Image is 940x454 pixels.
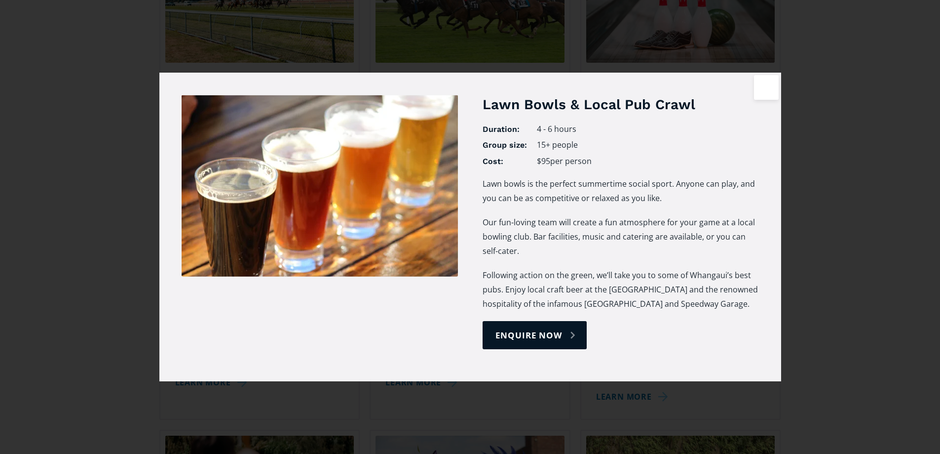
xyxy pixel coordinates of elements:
div: 15+ people [537,140,759,151]
div: per person [550,156,592,166]
div: 4 - 6 hours [537,124,759,135]
p: Our fun-loving team will create a fun atmosphere for your game at a local bowling club. Bar facil... [483,215,759,258]
p: Following action on the green, we’ll take you to some of Whangaui’s best pubs. Enjoy local craft ... [483,268,759,311]
h4: Group size: [483,140,527,151]
div: $ [537,156,541,166]
h4: Duration: [483,124,527,135]
div: 95 [541,156,550,166]
button: Close modal [754,75,779,100]
img: Lawn Bowls & Local Pub Crawl [182,95,458,277]
a: enquire now [483,321,587,349]
h3: Lawn Bowls & Local Pub Crawl [483,95,759,114]
p: Lawn bowls is the perfect summertime social sport. Anyone can play, and you can be as competitive... [483,177,759,206]
h4: Cost: [483,156,527,167]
